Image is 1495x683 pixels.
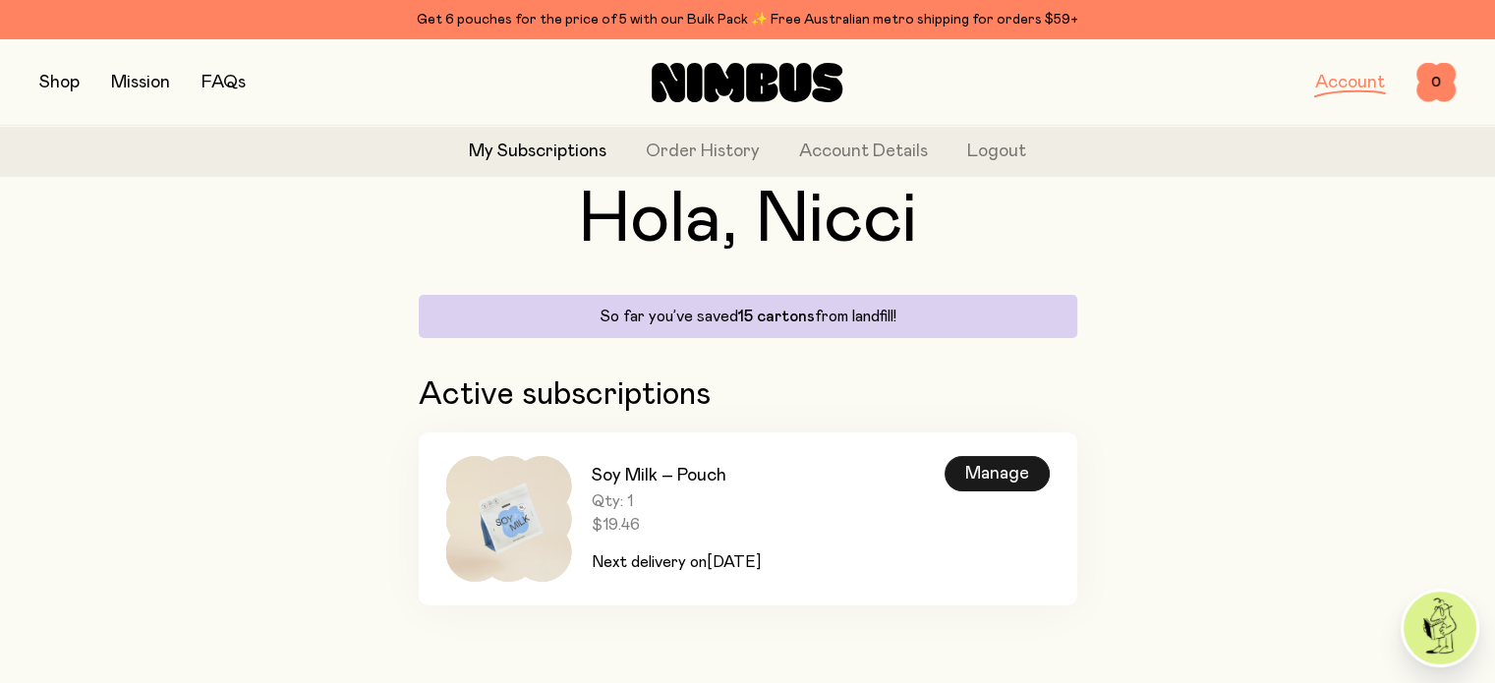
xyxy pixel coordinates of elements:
a: Soy Milk – PouchQty: 1$19.46Next delivery on[DATE]Manage [419,432,1077,605]
p: So far you’ve saved from landfill! [431,307,1065,326]
a: Order History [646,139,760,165]
span: 15 cartons [738,309,815,324]
p: Next delivery on [592,550,761,574]
a: FAQs [201,74,246,91]
span: Qty: 1 [592,491,761,511]
img: agent [1404,592,1476,664]
a: Account Details [799,139,928,165]
a: Account [1315,74,1385,91]
a: Mission [111,74,170,91]
div: Get 6 pouches for the price of 5 with our Bulk Pack ✨ Free Australian metro shipping for orders $59+ [39,8,1456,31]
div: Manage [945,456,1050,491]
span: $19.46 [592,515,761,535]
a: My Subscriptions [469,139,606,165]
button: Logout [967,139,1026,165]
h2: Active subscriptions [419,377,1077,413]
h3: Soy Milk – Pouch [592,464,761,487]
button: 0 [1416,63,1456,102]
span: [DATE] [707,554,761,570]
h1: Hola, Nicci [419,185,1077,256]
